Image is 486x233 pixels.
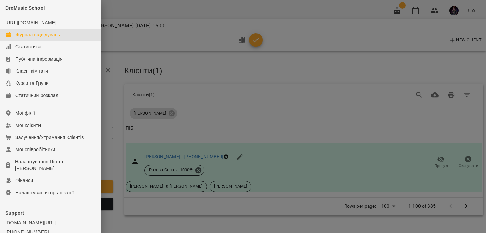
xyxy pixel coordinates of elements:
div: Налаштування Цін та [PERSON_NAME] [15,158,96,172]
a: [URL][DOMAIN_NAME] [5,20,56,25]
div: Публічна інформація [15,56,62,62]
div: Мої філії [15,110,35,116]
a: [DOMAIN_NAME][URL] [5,219,96,226]
div: Фінанси [15,177,33,184]
div: Курси та Групи [15,80,49,87]
span: DreMusic School [5,5,45,11]
div: Статичний розклад [15,92,58,99]
div: Мої співробітники [15,146,55,153]
p: Support [5,210,96,217]
div: Журнал відвідувань [15,31,60,38]
div: Налаштування організації [15,189,74,196]
div: Класні кімнати [15,68,48,74]
div: Статистика [15,43,41,50]
div: Мої клієнти [15,122,41,129]
div: Залучення/Утримання клієнтів [15,134,84,141]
